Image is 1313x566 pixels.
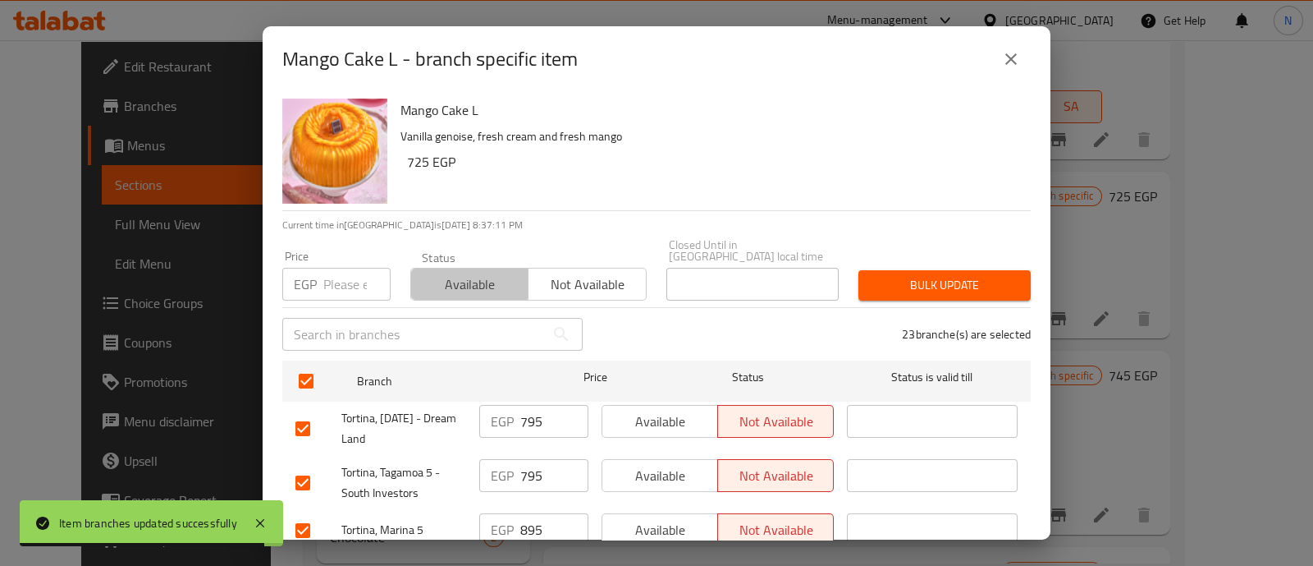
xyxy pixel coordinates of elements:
[491,412,514,431] p: EGP
[541,367,650,388] span: Price
[520,513,588,546] input: Please enter price
[341,408,466,449] span: Tortina, [DATE] - Dream Land
[400,127,1018,147] p: Vanilla genoise, fresh cream and fresh mango
[902,326,1031,343] p: 23 branche(s) are selected
[717,405,834,438] button: Not available
[520,459,588,492] input: Please enter price
[725,410,827,434] span: Not available
[407,150,1018,173] h6: 725 EGP
[491,466,514,485] p: EGP
[609,410,711,434] span: Available
[282,46,578,72] h2: Mango Cake L - branch specific item
[357,371,528,392] span: Branch
[609,464,711,488] span: Available
[282,99,387,204] img: Mango Cake L
[323,268,391,301] input: Please enter price
[520,405,588,438] input: Please enter price
[602,513,718,546] button: Available
[602,405,718,438] button: Available
[294,274,317,294] p: EGP
[341,462,466,504] span: Tortina, Tagamoa 5 - South Investors
[725,518,827,542] span: Not available
[602,459,718,492] button: Available
[282,318,545,351] input: Search in branches
[991,39,1031,79] button: close
[400,99,1018,122] h6: Mango Cake L
[418,273,522,297] span: Available
[528,268,646,301] button: Not available
[858,270,1031,301] button: Bulk update
[847,367,1018,388] span: Status is valid till
[282,218,1031,232] p: Current time in [GEOGRAPHIC_DATA] is [DATE] 8:37:11 PM
[491,520,514,540] p: EGP
[410,268,528,301] button: Available
[609,518,711,542] span: Available
[872,275,1018,296] span: Bulk update
[717,459,834,492] button: Not available
[725,464,827,488] span: Not available
[717,513,834,546] button: Not available
[663,367,834,388] span: Status
[535,273,639,297] span: Not available
[341,520,466,541] span: Tortina, Marina 5
[59,514,237,532] div: Item branches updated successfully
